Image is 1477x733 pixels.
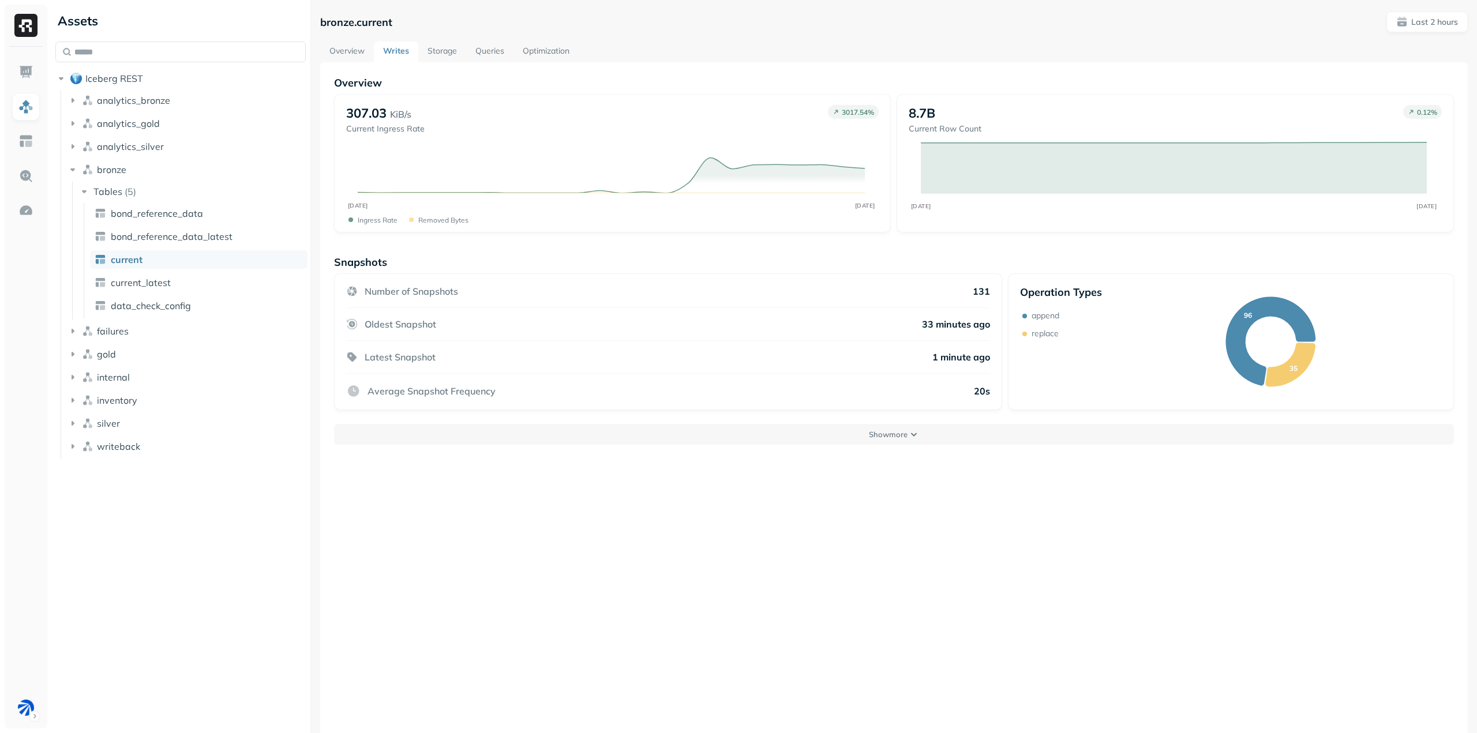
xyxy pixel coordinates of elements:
p: Oldest Snapshot [365,318,436,330]
p: 307.03 [346,105,387,121]
tspan: [DATE] [347,202,368,209]
img: root [70,73,82,84]
button: internal [67,368,306,386]
p: 0.12 % [1417,108,1437,116]
button: Showmore [334,424,1454,445]
img: namespace [82,418,93,429]
span: current [111,254,143,265]
button: Tables(5) [78,182,307,201]
img: table [95,231,106,242]
span: failures [97,325,129,337]
img: namespace [82,394,93,406]
a: bond_reference_data [90,204,308,223]
p: 131 [973,285,990,297]
a: Optimization [513,42,579,62]
img: Asset Explorer [18,134,33,149]
button: silver [67,414,306,433]
a: Storage [418,42,466,62]
img: table [95,300,106,311]
p: Overview [334,76,1454,89]
p: 33 minutes ago [922,318,990,330]
tspan: [DATE] [854,202,875,209]
p: 3017.54 % [842,108,874,116]
p: Current Ingress Rate [346,123,425,134]
button: writeback [67,437,306,456]
button: analytics_gold [67,114,306,133]
span: Tables [93,186,122,197]
p: append [1032,310,1059,321]
span: Iceberg REST [85,73,143,84]
img: namespace [82,141,93,152]
p: Removed bytes [418,216,468,224]
tspan: [DATE] [911,202,931,209]
span: analytics_bronze [97,95,170,106]
p: 8.7B [909,105,935,121]
button: inventory [67,391,306,409]
text: 35 [1290,364,1298,373]
img: namespace [82,118,93,129]
p: Ingress Rate [358,216,398,224]
button: analytics_silver [67,137,306,156]
p: KiB/s [390,107,411,121]
p: ( 5 ) [125,186,136,197]
a: Queries [466,42,513,62]
span: bond_reference_data [111,208,203,219]
span: bronze [97,164,126,175]
a: bond_reference_data_latest [90,227,308,246]
text: 96 [1244,311,1252,319]
img: namespace [82,325,93,337]
button: failures [67,322,306,340]
button: gold [67,345,306,363]
a: Writes [374,42,418,62]
button: Last 2 hours [1386,12,1468,32]
span: inventory [97,394,137,406]
span: gold [97,348,116,360]
img: Optimization [18,203,33,218]
a: current_latest [90,273,308,292]
p: 1 minute ago [932,351,990,363]
span: internal [97,371,130,383]
span: bond_reference_data_latest [111,231,233,242]
p: Current Row Count [909,123,981,134]
div: Assets [55,12,306,30]
p: replace [1032,328,1059,339]
tspan: [DATE] [1417,202,1437,209]
a: data_check_config [90,296,308,315]
img: table [95,208,106,219]
img: namespace [82,348,93,360]
img: namespace [82,164,93,175]
span: writeback [97,441,140,452]
a: Overview [320,42,374,62]
p: 20s [974,385,990,397]
span: current_latest [111,277,171,288]
span: data_check_config [111,300,191,311]
img: namespace [82,95,93,106]
img: Query Explorer [18,168,33,183]
img: table [95,254,106,265]
span: silver [97,418,120,429]
a: current [90,250,308,269]
button: Iceberg REST [55,69,306,88]
img: BAM [18,700,34,716]
p: Show more [869,429,908,440]
img: Ryft [14,14,38,37]
span: analytics_silver [97,141,164,152]
p: Snapshots [334,255,387,269]
p: Latest Snapshot [365,351,436,363]
img: table [95,277,106,288]
p: Last 2 hours [1411,17,1458,28]
p: bronze.current [320,16,392,29]
p: Number of Snapshots [365,285,458,297]
p: Operation Types [1020,285,1102,299]
span: analytics_gold [97,118,160,129]
img: Dashboard [18,65,33,80]
p: Average Snapshot Frequency [368,385,496,397]
button: bronze [67,160,306,179]
img: Assets [18,99,33,114]
img: namespace [82,441,93,452]
img: namespace [82,371,93,383]
button: analytics_bronze [67,91,306,110]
